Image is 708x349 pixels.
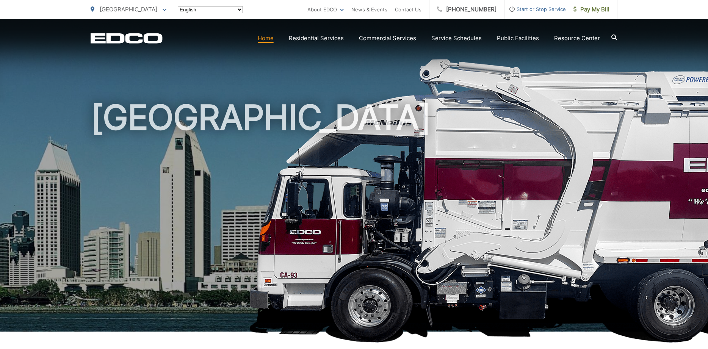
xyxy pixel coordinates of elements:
a: News & Events [351,5,387,14]
span: [GEOGRAPHIC_DATA] [100,6,157,13]
a: Residential Services [289,34,344,43]
select: Select a language [178,6,243,13]
a: Service Schedules [431,34,482,43]
a: Resource Center [554,34,600,43]
span: Pay My Bill [573,5,609,14]
h1: [GEOGRAPHIC_DATA] [91,99,617,338]
a: Public Facilities [497,34,539,43]
a: Contact Us [395,5,421,14]
a: Home [258,34,274,43]
a: Commercial Services [359,34,416,43]
a: About EDCO [307,5,344,14]
a: EDCD logo. Return to the homepage. [91,33,163,44]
